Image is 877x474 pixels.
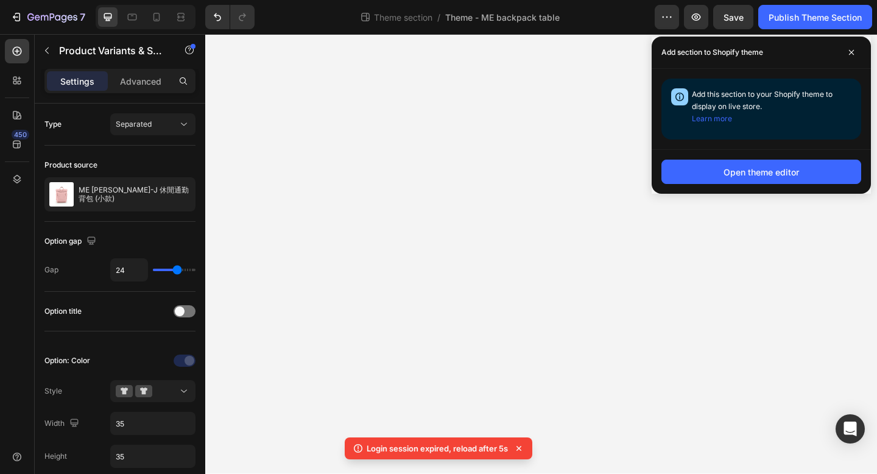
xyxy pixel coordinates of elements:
span: Add this section to your Shopify theme to display on live store. [692,90,833,123]
p: 7 [80,10,85,24]
input: Auto [111,412,195,434]
p: ME [PERSON_NAME]-J 休閒通勤背包 (小款) [79,186,191,203]
div: Open theme editor [724,166,799,179]
span: Save [724,12,744,23]
div: Open Intercom Messenger [836,414,865,444]
div: Style [44,386,62,397]
p: Settings [60,75,94,88]
div: Height [44,451,67,462]
input: Auto [111,259,147,281]
span: Theme section [372,11,435,24]
span: / [437,11,440,24]
p: Advanced [120,75,161,88]
div: Width [44,416,82,432]
button: Separated [110,113,195,135]
div: Gap [44,264,58,275]
div: Option title [44,306,82,317]
div: Product source [44,160,97,171]
span: Theme - ME backpack table [445,11,560,24]
img: product feature img [49,182,74,207]
div: Option gap [44,233,99,250]
input: Auto [111,445,195,467]
span: Separated [116,119,152,129]
button: Save [713,5,753,29]
button: 7 [5,5,91,29]
div: Publish Theme Section [769,11,862,24]
button: Learn more [692,113,732,125]
button: Publish Theme Section [758,5,872,29]
div: Option: Color [44,355,90,366]
button: Open theme editor [661,160,861,184]
p: Product Variants & Swatches [59,43,163,58]
p: Add section to Shopify theme [661,46,763,58]
p: Login session expired, reload after 5s [367,442,508,455]
div: Undo/Redo [205,5,255,29]
div: 450 [12,130,29,140]
div: Type [44,119,62,130]
iframe: Design area [205,34,877,474]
